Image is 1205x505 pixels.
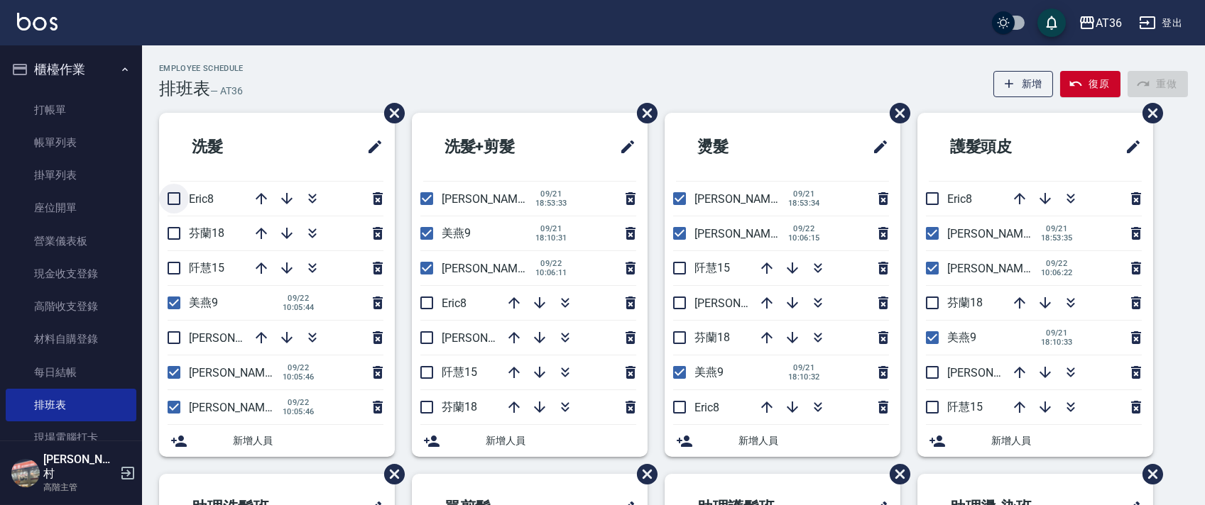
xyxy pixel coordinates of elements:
[43,453,116,481] h5: [PERSON_NAME]村
[947,227,1045,240] span: [PERSON_NAME]16
[423,121,573,172] h2: 洗髮+剪髮
[442,192,540,206] span: [PERSON_NAME]16
[788,199,820,208] span: 18:53:34
[1041,224,1073,233] span: 09/21
[993,71,1054,97] button: 新增
[694,365,724,379] span: 美燕9
[6,389,136,421] a: 排班表
[917,425,1153,457] div: 新增人員
[535,199,567,208] span: 18:53:33
[535,233,567,243] span: 18:10:31
[189,261,224,274] span: 阡慧15
[43,481,116,494] p: 高階主管
[863,130,889,164] span: 修改班表的標題
[694,261,730,274] span: 阡慧15
[535,189,567,199] span: 09/21
[1096,14,1122,32] div: AT36
[170,121,301,172] h2: 洗髮
[442,296,467,310] span: Eric8
[486,433,636,448] span: 新增人員
[929,121,1075,172] h2: 護髮頭皮
[947,400,983,414] span: 阡慧15
[374,92,407,134] span: 刪除班表
[189,401,287,414] span: [PERSON_NAME]16
[788,233,820,243] span: 10:06:15
[6,323,136,355] a: 材料自購登錄
[947,192,972,206] span: Eric8
[412,425,648,457] div: 新增人員
[535,259,567,268] span: 09/22
[947,296,983,309] span: 芬蘭18
[676,121,807,172] h2: 燙髮
[879,453,912,495] span: 刪除班表
[1041,259,1073,268] span: 09/22
[233,433,383,448] span: 新增人員
[1041,233,1073,243] span: 18:53:35
[442,226,471,240] span: 美燕9
[442,331,540,345] span: [PERSON_NAME]11
[283,303,315,312] span: 10:05:44
[6,159,136,192] a: 掛單列表
[210,84,243,99] h6: — AT36
[879,92,912,134] span: 刪除班表
[947,262,1039,275] span: [PERSON_NAME]6
[694,192,792,206] span: [PERSON_NAME]16
[611,130,636,164] span: 修改班表的標題
[788,189,820,199] span: 09/21
[6,126,136,159] a: 帳單列表
[947,366,1045,379] span: [PERSON_NAME]11
[159,64,244,73] h2: Employee Schedule
[694,296,792,310] span: [PERSON_NAME]11
[788,363,820,372] span: 09/21
[788,224,820,233] span: 09/22
[1037,9,1066,37] button: save
[17,13,58,30] img: Logo
[6,225,136,257] a: 營業儀表板
[11,459,40,487] img: Person
[283,407,315,416] span: 10:05:46
[1116,130,1142,164] span: 修改班表的標題
[6,421,136,454] a: 現場電腦打卡
[189,366,280,379] span: [PERSON_NAME]6
[283,398,315,407] span: 09/22
[535,268,567,277] span: 10:06:11
[283,294,315,303] span: 09/22
[6,94,136,126] a: 打帳單
[189,192,214,206] span: Eric8
[665,425,900,457] div: 新增人員
[358,130,383,164] span: 修改班表的標題
[189,296,218,309] span: 美燕9
[694,331,730,344] span: 芬蘭18
[442,262,533,275] span: [PERSON_NAME]6
[626,453,660,495] span: 刪除班表
[1041,268,1073,277] span: 10:06:22
[159,425,395,457] div: 新增人員
[442,365,477,379] span: 阡慧15
[189,331,287,345] span: [PERSON_NAME]11
[1073,9,1128,38] button: AT36
[694,401,719,414] span: Eric8
[947,331,976,344] span: 美燕9
[283,372,315,382] span: 10:05:46
[1060,71,1121,97] button: 復原
[6,192,136,224] a: 座位開單
[1132,453,1165,495] span: 刪除班表
[991,433,1142,448] span: 新增人員
[1041,328,1073,338] span: 09/21
[189,226,224,240] span: 芬蘭18
[738,433,889,448] span: 新增人員
[788,372,820,382] span: 18:10:32
[159,79,210,99] h3: 排班表
[1041,338,1073,347] span: 18:10:33
[6,257,136,290] a: 現金收支登錄
[1133,10,1188,36] button: 登出
[6,51,136,88] button: 櫃檯作業
[442,400,477,414] span: 芬蘭18
[283,363,315,372] span: 09/22
[6,290,136,323] a: 高階收支登錄
[1132,92,1165,134] span: 刪除班表
[535,224,567,233] span: 09/21
[374,453,407,495] span: 刪除班表
[694,227,786,240] span: [PERSON_NAME]6
[626,92,660,134] span: 刪除班表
